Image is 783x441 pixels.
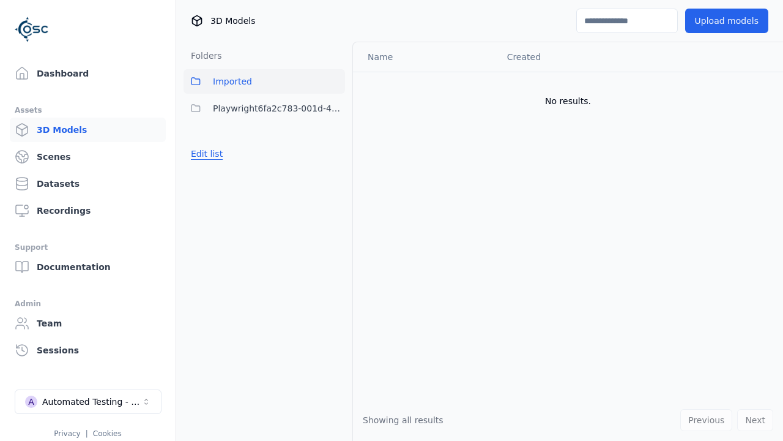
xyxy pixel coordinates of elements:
[353,42,497,72] th: Name
[54,429,80,438] a: Privacy
[213,101,345,116] span: Playwright6fa2c783-001d-4d9d-9286-f523c338f910
[497,42,645,72] th: Created
[15,103,161,118] div: Assets
[15,12,49,47] img: Logo
[93,429,122,438] a: Cookies
[15,390,161,414] button: Select a workspace
[10,61,166,86] a: Dashboard
[685,9,768,33] button: Upload models
[15,296,161,311] div: Admin
[15,240,161,255] div: Support
[10,338,166,363] a: Sessions
[10,198,166,223] a: Recordings
[184,50,222,62] h3: Folders
[353,72,783,130] td: No results.
[213,74,252,89] span: Imported
[184,143,230,165] button: Edit list
[10,118,166,142] a: 3D Models
[25,396,37,408] div: A
[10,171,166,196] a: Datasets
[86,429,88,438] span: |
[10,255,166,279] a: Documentation
[184,96,345,121] button: Playwright6fa2c783-001d-4d9d-9286-f523c338f910
[363,415,443,425] span: Showing all results
[10,311,166,336] a: Team
[42,396,141,408] div: Automated Testing - Playwright
[184,69,345,94] button: Imported
[10,145,166,169] a: Scenes
[210,15,255,27] span: 3D Models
